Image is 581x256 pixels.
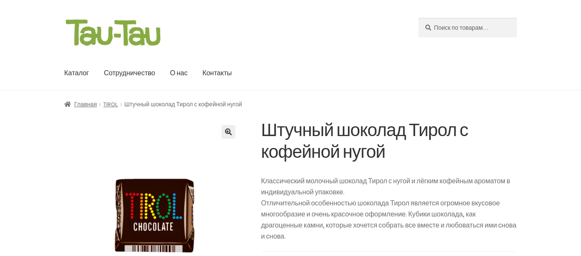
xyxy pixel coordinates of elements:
img: Tau-Tau [64,18,162,47]
p: Классический молочный шоколад Тирол с нугой и лёгким кофейным ароматом в индивидуальной упаковке.... [261,176,517,242]
input: Поиск по товарам… [419,18,517,37]
a: Главная [64,100,97,108]
a: Сотрудничество [97,57,162,90]
h1: Штучный шоколад Тирол с кофейной нугой [261,119,517,162]
a: О нас [163,57,194,90]
a: Каталог [57,57,96,90]
nav: Штучный шоколад Тирол с кофейной нугой [64,100,517,109]
nav: Основное меню [64,57,399,90]
a: Контакты [196,57,239,90]
span: / [118,100,124,109]
a: TIROL [103,100,118,108]
span: / [97,100,103,109]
